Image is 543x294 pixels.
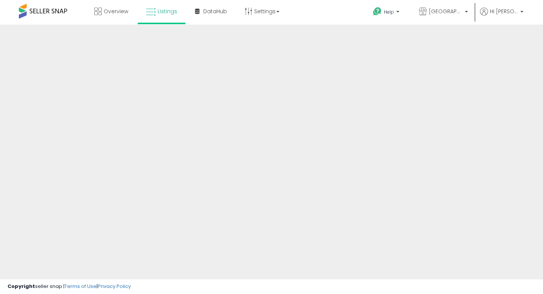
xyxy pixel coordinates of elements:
[480,8,523,25] a: Hi [PERSON_NAME]
[8,283,131,290] div: seller snap | |
[64,283,97,290] a: Terms of Use
[98,283,131,290] a: Privacy Policy
[373,7,382,16] i: Get Help
[158,8,177,15] span: Listings
[203,8,227,15] span: DataHub
[367,1,407,25] a: Help
[429,8,463,15] span: [GEOGRAPHIC_DATA]
[104,8,128,15] span: Overview
[384,9,394,15] span: Help
[8,283,35,290] strong: Copyright
[490,8,518,15] span: Hi [PERSON_NAME]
